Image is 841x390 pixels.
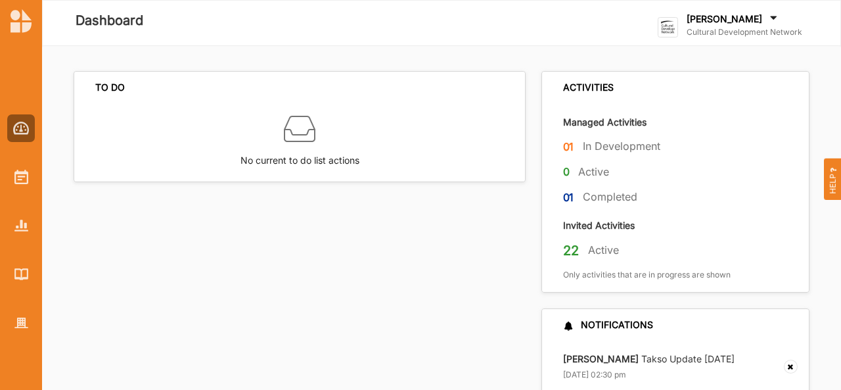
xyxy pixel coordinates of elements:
[284,113,315,145] img: box
[583,190,637,204] label: Completed
[14,318,28,329] img: Organisation
[563,353,735,365] label: Takso Update [DATE]
[578,165,609,179] label: Active
[563,189,574,206] label: 01
[583,139,660,153] label: In Development
[563,139,574,155] label: 01
[7,260,35,288] a: Library
[7,212,35,239] a: Reports
[13,122,30,135] img: Dashboard
[7,163,35,191] a: Activities
[658,17,678,37] img: logo
[563,319,653,331] div: NOTIFICATIONS
[11,9,32,33] img: logo
[563,116,647,128] label: Managed Activities
[14,220,28,231] img: Reports
[563,82,614,93] div: ACTIVITIES
[563,370,626,380] label: [DATE] 02:30 pm
[7,114,35,142] a: Dashboard
[7,309,35,337] a: Organisation
[687,13,762,25] label: [PERSON_NAME]
[687,27,802,37] label: Cultural Development Network
[563,270,731,280] label: Only activities that are in progress are shown
[240,145,359,168] label: No current to do list actions
[563,242,579,259] label: 22
[14,170,28,184] img: Activities
[95,82,125,93] div: TO DO
[14,268,28,280] img: Library
[563,219,635,232] label: Invited Activities
[588,243,619,257] label: Active
[76,10,143,32] label: Dashboard
[563,353,639,364] strong: [PERSON_NAME]
[563,164,570,180] label: 0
